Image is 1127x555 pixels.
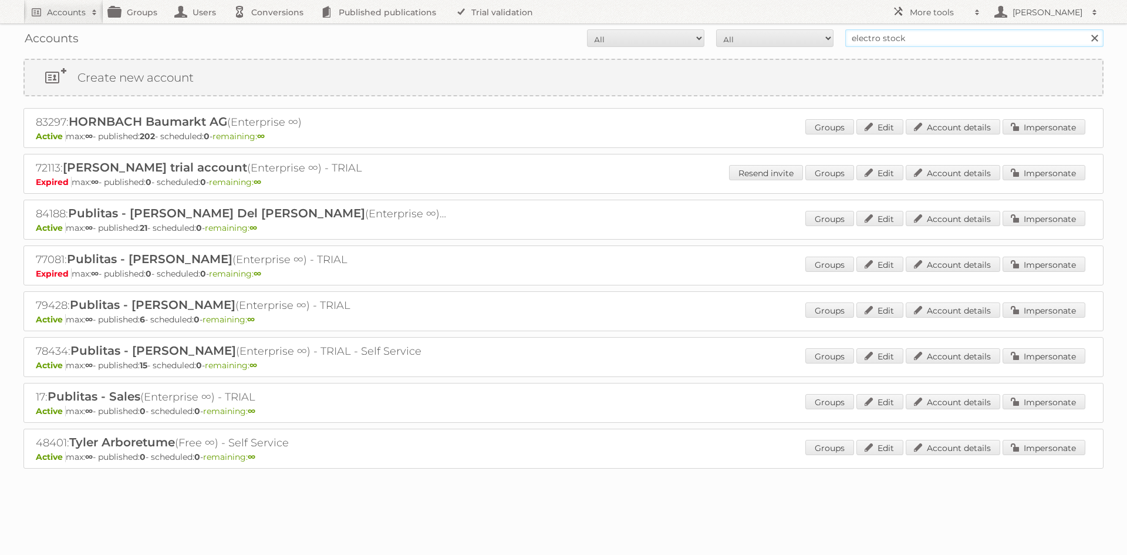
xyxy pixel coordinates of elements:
p: max: - published: - scheduled: - [36,406,1091,416]
a: Groups [805,394,854,409]
span: Publitas - [PERSON_NAME] Del [PERSON_NAME] [68,206,365,220]
a: Edit [856,119,903,134]
h2: 17: (Enterprise ∞) - TRIAL [36,389,447,405]
span: Publitas - [PERSON_NAME] [70,298,235,312]
span: Active [36,360,66,371]
h2: 77081: (Enterprise ∞) - TRIAL [36,252,447,267]
span: remaining: [205,360,257,371]
a: Edit [856,394,903,409]
a: Account details [906,440,1000,455]
p: max: - published: - scheduled: - [36,131,1091,142]
strong: ∞ [254,177,261,187]
span: remaining: [203,406,255,416]
a: Edit [856,302,903,318]
span: Active [36,223,66,233]
h2: 72113: (Enterprise ∞) - TRIAL [36,160,447,176]
a: Groups [805,211,854,226]
a: Create new account [25,60,1102,95]
a: Impersonate [1003,302,1085,318]
span: Expired [36,177,72,187]
span: Active [36,131,66,142]
a: Impersonate [1003,119,1085,134]
p: max: - published: - scheduled: - [36,314,1091,325]
a: Impersonate [1003,211,1085,226]
h2: 78434: (Enterprise ∞) - TRIAL - Self Service [36,344,447,359]
strong: 0 [204,131,210,142]
strong: ∞ [249,360,257,371]
p: max: - published: - scheduled: - [36,268,1091,279]
strong: 0 [140,452,146,462]
a: Groups [805,302,854,318]
a: Resend invite [729,165,803,180]
span: [PERSON_NAME] trial account [63,160,247,174]
p: max: - published: - scheduled: - [36,223,1091,233]
span: Publitas - Sales [48,389,140,403]
strong: ∞ [85,406,93,416]
strong: 0 [194,406,200,416]
h2: More tools [910,6,969,18]
strong: ∞ [249,223,257,233]
strong: 0 [196,223,202,233]
span: Publitas - [PERSON_NAME] [67,252,232,266]
a: Edit [856,165,903,180]
span: Tyler Arboretume [69,435,175,449]
strong: ∞ [257,131,265,142]
strong: 15 [140,360,147,371]
strong: 0 [196,360,202,371]
strong: 0 [194,452,200,462]
strong: ∞ [248,452,255,462]
strong: ∞ [85,314,93,325]
a: Edit [856,257,903,272]
a: Groups [805,348,854,364]
a: Groups [805,257,854,272]
a: Impersonate [1003,394,1085,409]
strong: ∞ [248,406,255,416]
span: remaining: [212,131,265,142]
a: Account details [906,119,1000,134]
a: Account details [906,211,1000,226]
p: max: - published: - scheduled: - [36,452,1091,462]
a: Account details [906,394,1000,409]
h2: 84188: (Enterprise ∞) - TRIAL - Self Service [36,206,447,221]
a: Groups [805,165,854,180]
span: remaining: [203,452,255,462]
span: remaining: [209,177,261,187]
strong: ∞ [91,177,99,187]
strong: 0 [194,314,200,325]
span: Active [36,406,66,416]
strong: 0 [146,177,151,187]
h2: 48401: (Free ∞) - Self Service [36,435,447,450]
strong: 0 [140,406,146,416]
strong: 0 [146,268,151,279]
strong: ∞ [247,314,255,325]
strong: ∞ [85,223,93,233]
a: Account details [906,348,1000,364]
p: max: - published: - scheduled: - [36,177,1091,187]
span: remaining: [205,223,257,233]
strong: 0 [200,268,206,279]
a: Account details [906,302,1000,318]
strong: ∞ [85,452,93,462]
span: HORNBACH Baumarkt AG [69,115,227,129]
strong: 0 [200,177,206,187]
span: remaining: [209,268,261,279]
a: Impersonate [1003,165,1085,180]
strong: 202 [140,131,155,142]
span: Publitas - [PERSON_NAME] [70,344,236,358]
span: Expired [36,268,72,279]
a: Impersonate [1003,348,1085,364]
a: Account details [906,165,1000,180]
h2: 83297: (Enterprise ∞) [36,115,447,130]
strong: 21 [140,223,147,233]
span: Active [36,314,66,325]
strong: ∞ [85,131,93,142]
h2: Accounts [47,6,86,18]
a: Impersonate [1003,440,1085,455]
strong: ∞ [91,268,99,279]
a: Impersonate [1003,257,1085,272]
a: Edit [856,440,903,455]
strong: ∞ [254,268,261,279]
a: Edit [856,348,903,364]
p: max: - published: - scheduled: - [36,360,1091,371]
a: Groups [805,440,854,455]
